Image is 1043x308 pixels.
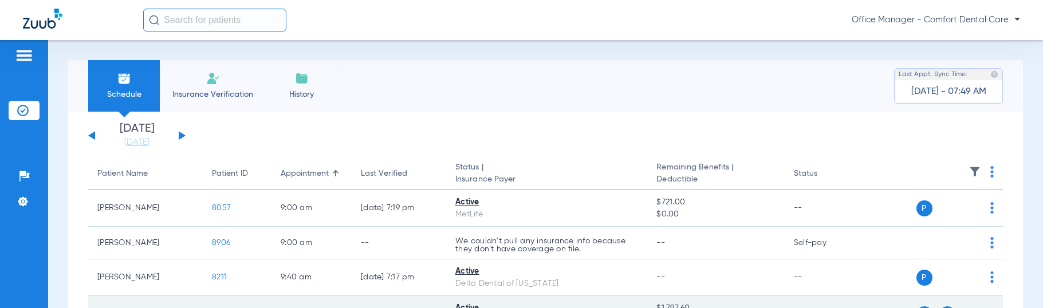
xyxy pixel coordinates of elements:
img: hamburger-icon [15,49,33,62]
img: group-dot-blue.svg [990,166,994,177]
div: MetLife [455,208,638,220]
td: [PERSON_NAME] [88,190,203,227]
span: Deductible [656,173,776,185]
td: [DATE] 7:19 PM [352,190,446,227]
span: P [916,200,932,216]
span: History [274,89,329,100]
div: Patient ID [212,168,262,180]
td: [PERSON_NAME] [88,259,203,296]
td: 9:00 AM [271,190,352,227]
td: -- [785,190,862,227]
input: Search for patients [143,9,286,31]
div: Last Verified [361,168,407,180]
span: Insurance Verification [168,89,257,100]
li: [DATE] [103,123,171,148]
div: Patient Name [97,168,194,180]
div: Patient Name [97,168,148,180]
div: Appointment [281,168,343,180]
th: Status [785,158,862,190]
img: group-dot-blue.svg [990,202,994,214]
span: -- [656,273,665,281]
th: Status | [446,158,647,190]
td: -- [785,259,862,296]
span: -- [656,239,665,247]
img: Zuub Logo [23,9,62,29]
span: [DATE] - 07:49 AM [911,86,986,97]
span: $721.00 [656,196,776,208]
img: History [295,72,309,85]
img: Search Icon [149,15,159,25]
img: last sync help info [990,70,998,78]
img: Manual Insurance Verification [206,72,220,85]
td: 9:00 AM [271,227,352,259]
span: Office Manager - Comfort Dental Care [852,14,1020,26]
td: [DATE] 7:17 PM [352,259,446,296]
th: Remaining Benefits | [647,158,785,190]
span: $0.00 [656,208,776,220]
span: Schedule [97,89,151,100]
div: Active [455,196,638,208]
td: [PERSON_NAME] [88,227,203,259]
span: 8906 [212,239,230,247]
p: We couldn’t pull any insurance info because they don’t have coverage on file. [455,237,638,253]
span: 8057 [212,204,231,212]
div: Last Verified [361,168,437,180]
div: Delta Dental of [US_STATE] [455,278,638,290]
span: P [916,270,932,286]
a: [DATE] [103,137,171,148]
iframe: Chat Widget [986,253,1043,308]
div: Patient ID [212,168,248,180]
td: Self-pay [785,227,862,259]
span: 8211 [212,273,227,281]
img: Schedule [117,72,131,85]
td: -- [352,227,446,259]
td: 9:40 AM [271,259,352,296]
img: group-dot-blue.svg [990,237,994,248]
div: Active [455,266,638,278]
img: filter.svg [969,166,981,177]
span: Insurance Payer [455,173,638,185]
span: Last Appt. Sync Time: [899,69,967,80]
div: Appointment [281,168,329,180]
